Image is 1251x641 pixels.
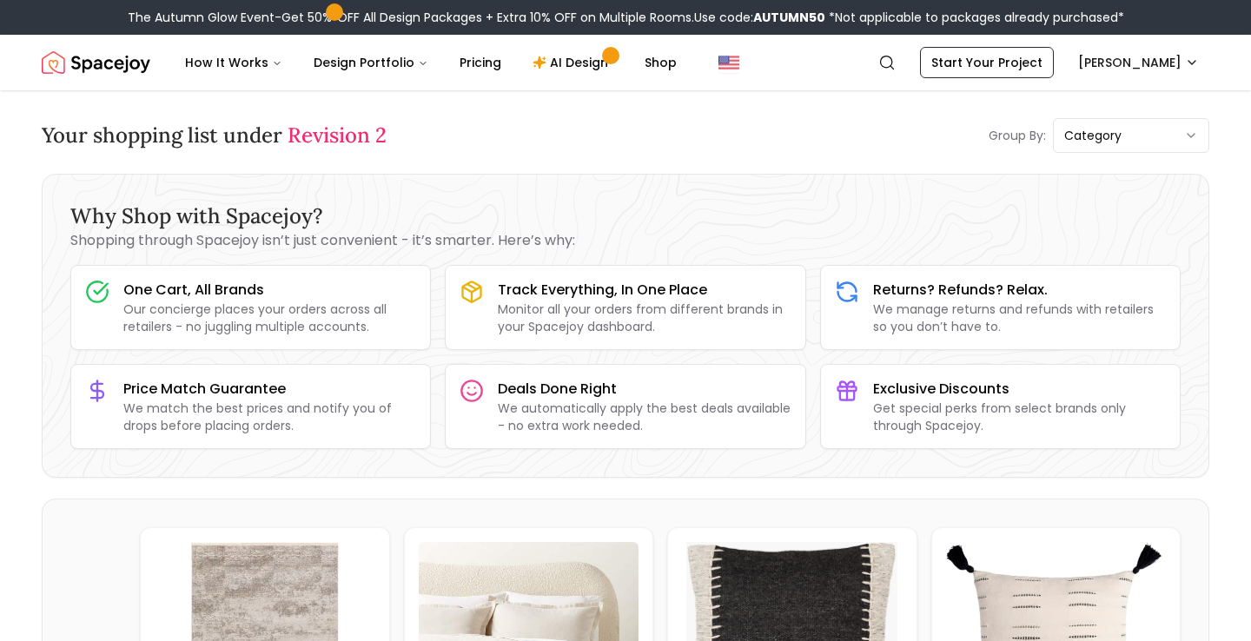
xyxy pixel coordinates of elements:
p: Our concierge places your orders across all retailers - no juggling multiple accounts. [123,301,416,335]
p: Shopping through Spacejoy isn’t just convenient - it’s smarter. Here’s why: [70,230,1181,251]
button: Design Portfolio [300,45,442,80]
p: Monitor all your orders from different brands in your Spacejoy dashboard. [498,301,791,335]
p: We manage returns and refunds with retailers so you don’t have to. [873,301,1166,335]
span: *Not applicable to packages already purchased* [825,9,1124,26]
button: [PERSON_NAME] [1068,47,1209,78]
button: How It Works [171,45,296,80]
p: We match the best prices and notify you of drops before placing orders. [123,400,416,434]
h3: Returns? Refunds? Relax. [873,280,1166,301]
span: Use code: [694,9,825,26]
a: Spacejoy [42,45,150,80]
b: AUTUMN50 [753,9,825,26]
p: Get special perks from select brands only through Spacejoy. [873,400,1166,434]
a: AI Design [519,45,627,80]
div: The Autumn Glow Event-Get 50% OFF All Design Packages + Extra 10% OFF on Multiple Rooms. [128,9,1124,26]
nav: Global [42,35,1209,90]
img: Spacejoy Logo [42,45,150,80]
h3: One Cart, All Brands [123,280,416,301]
h3: Track Everything, In One Place [498,280,791,301]
h3: Exclusive Discounts [873,379,1166,400]
p: We automatically apply the best deals available - no extra work needed. [498,400,791,434]
h3: Your shopping list under [42,122,387,149]
a: Start Your Project [920,47,1054,78]
h3: Deals Done Right [498,379,791,400]
a: Shop [631,45,691,80]
span: Revision 2 [288,122,387,149]
h3: Why Shop with Spacejoy? [70,202,1181,230]
nav: Main [171,45,691,80]
p: Group By: [989,127,1046,144]
a: Pricing [446,45,515,80]
img: United States [718,52,739,73]
h3: Price Match Guarantee [123,379,416,400]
